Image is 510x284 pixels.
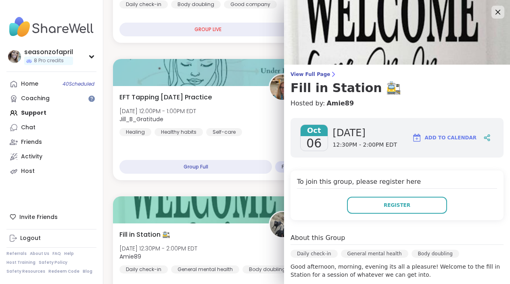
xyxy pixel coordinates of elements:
[6,164,96,179] a: Host
[119,128,151,136] div: Healing
[83,269,92,274] a: Blog
[119,23,296,36] div: GROUP LIVE
[297,177,497,189] h4: To join this group, please register here
[270,75,295,100] img: Jill_B_Gratitude
[39,260,67,265] a: Safety Policy
[6,260,36,265] a: Host Training
[6,251,27,257] a: Referrals
[408,128,480,147] button: Add to Calendar
[306,136,322,151] span: 06
[6,120,96,135] a: Chat
[88,95,95,102] iframe: Spotlight
[52,251,61,257] a: FAQ
[21,124,36,132] div: Chat
[119,93,212,102] span: EFT Tapping [DATE] Practice
[34,57,64,64] span: 8 Pro credits
[347,197,447,214] button: Register
[119,230,170,240] span: Fill in Station 🚉
[291,99,504,108] h4: Hosted by:
[30,251,49,257] a: About Us
[171,265,239,273] div: General mental health
[155,128,203,136] div: Healthy habits
[6,231,96,246] a: Logout
[291,233,345,243] h4: About this Group
[291,71,504,78] span: View Full Page
[412,133,422,143] img: ShareWell Logomark
[224,0,277,8] div: Good company
[301,125,328,136] span: Oct
[242,265,292,273] div: Body doubling
[291,71,504,95] a: View Full PageFill in Station 🚉
[6,210,96,224] div: Invite Friends
[64,251,74,257] a: Help
[6,149,96,164] a: Activity
[21,153,42,161] div: Activity
[119,244,197,252] span: [DATE] 12:30PM - 2:00PM EDT
[333,126,397,139] span: [DATE]
[282,164,290,170] span: Full
[412,250,459,258] div: Body doubling
[6,77,96,91] a: Home40Scheduled
[21,95,50,103] div: Coaching
[119,107,196,115] span: [DATE] 12:00PM - 1:00PM EDT
[63,81,94,87] span: 40 Scheduled
[24,48,73,57] div: seasonzofapril
[6,13,96,41] img: ShareWell Nav Logo
[171,0,221,8] div: Body doubling
[20,234,41,242] div: Logout
[291,250,338,258] div: Daily check-in
[341,250,408,258] div: General mental health
[6,91,96,106] a: Coaching
[6,135,96,149] a: Friends
[8,50,21,63] img: seasonzofapril
[6,269,45,274] a: Safety Resources
[21,80,38,88] div: Home
[119,252,141,261] b: Amie89
[21,138,42,146] div: Friends
[291,81,504,95] h3: Fill in Station 🚉
[206,128,242,136] div: Self-care
[425,134,477,141] span: Add to Calendar
[326,99,354,108] a: Amie89
[48,269,79,274] a: Redeem Code
[384,202,410,209] span: Register
[21,167,35,175] div: Host
[333,141,397,149] span: 12:30PM - 2:00PM EDT
[119,115,163,123] b: Jill_B_Gratitude
[119,265,168,273] div: Daily check-in
[119,160,272,174] div: Group Full
[270,212,295,237] img: Amie89
[119,0,168,8] div: Daily check-in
